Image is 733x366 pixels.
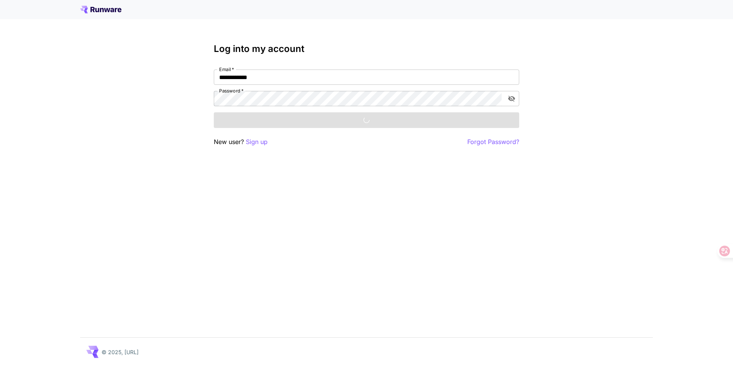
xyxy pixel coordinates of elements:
p: New user? [214,137,268,147]
button: Sign up [246,137,268,147]
label: Password [219,87,244,94]
h3: Log into my account [214,44,519,54]
label: Email [219,66,234,73]
button: toggle password visibility [505,92,518,105]
button: Forgot Password? [467,137,519,147]
p: © 2025, [URL] [102,348,139,356]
